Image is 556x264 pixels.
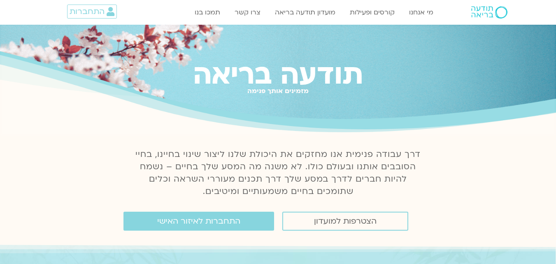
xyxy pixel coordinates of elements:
[346,5,399,20] a: קורסים ופעילות
[70,7,105,16] span: התחברות
[471,6,507,19] img: תודעה בריאה
[230,5,265,20] a: צרו קשר
[157,217,240,226] span: התחברות לאיזור האישי
[131,148,426,198] p: דרך עבודה פנימית אנו מחזקים את היכולת שלנו ליצור שינוי בחיינו, בחיי הסובבים אותנו ובעולם כולו. לא...
[123,212,274,231] a: התחברות לאיזור האישי
[67,5,117,19] a: התחברות
[271,5,340,20] a: מועדון תודעה בריאה
[405,5,437,20] a: מי אנחנו
[191,5,224,20] a: תמכו בנו
[282,212,408,231] a: הצטרפות למועדון
[314,217,377,226] span: הצטרפות למועדון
